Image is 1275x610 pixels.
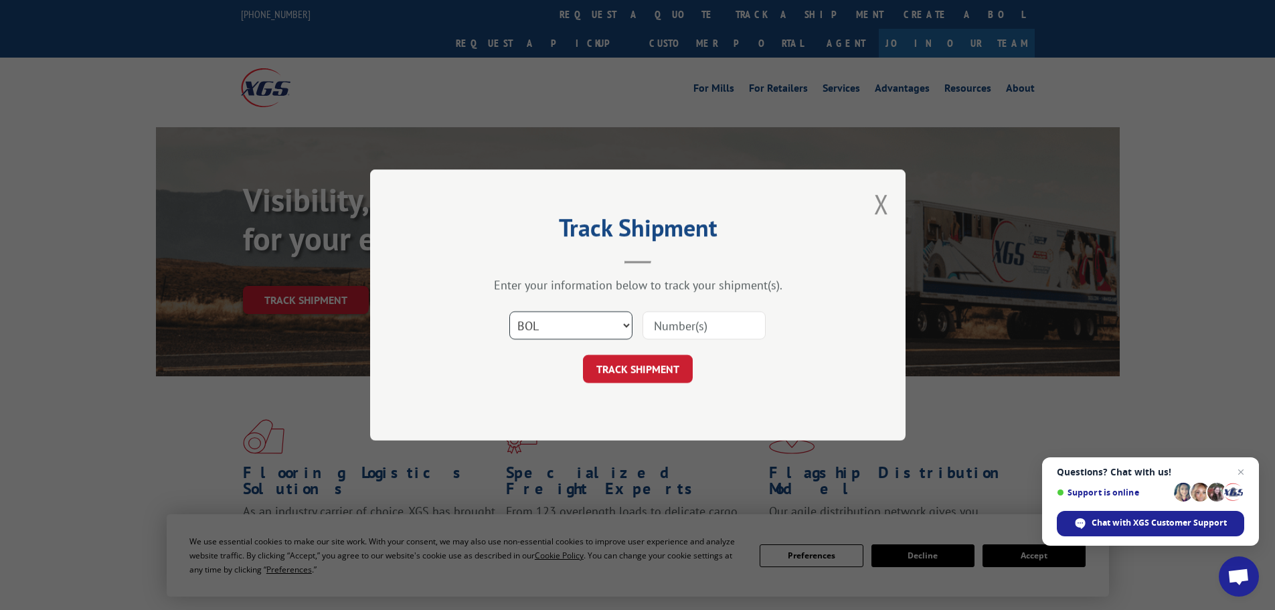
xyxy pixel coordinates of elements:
[1057,467,1244,477] span: Questions? Chat with us!
[643,311,766,339] input: Number(s)
[1057,487,1169,498] span: Support is online
[1219,556,1259,597] a: Open chat
[1057,511,1244,536] span: Chat with XGS Customer Support
[437,218,839,244] h2: Track Shipment
[1092,517,1227,529] span: Chat with XGS Customer Support
[874,186,889,222] button: Close modal
[583,355,693,383] button: TRACK SHIPMENT
[437,277,839,293] div: Enter your information below to track your shipment(s).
